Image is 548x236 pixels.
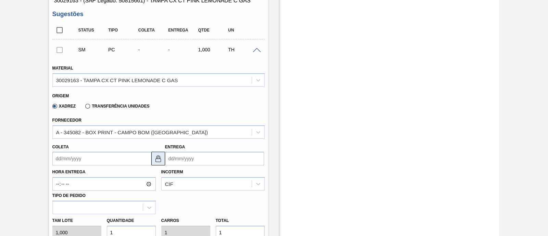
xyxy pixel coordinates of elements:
[137,47,170,52] div: -
[216,218,229,223] label: Total
[161,170,183,174] label: Incoterm
[166,28,199,33] div: Entrega
[85,104,149,109] label: Transferência Unidades
[166,47,199,52] div: -
[197,28,229,33] div: Qtde
[107,28,139,33] div: Tipo
[52,145,69,149] label: Coleta
[52,167,156,177] label: Hora Entrega
[165,181,173,187] div: CIF
[52,104,76,109] label: Xadrez
[154,154,162,163] img: locked
[161,218,179,223] label: Carros
[107,47,139,52] div: Pedido de Compra
[226,47,259,52] div: TH
[52,66,73,71] label: Material
[151,152,165,165] button: locked
[52,216,101,226] label: Tam lote
[52,152,151,165] input: dd/mm/yyyy
[77,47,110,52] div: Sugestão Manual
[165,145,185,149] label: Entrega
[197,47,229,52] div: 1,000
[165,152,264,165] input: dd/mm/yyyy
[137,28,170,33] div: Coleta
[56,77,178,83] div: 30029163 - TAMPA CX CT PINK LEMONADE C GAS
[56,129,208,135] div: A - 345082 - BOX PRINT - CAMPO BOM ([GEOGRAPHIC_DATA])
[52,118,82,123] label: Fornecedor
[52,94,69,98] label: Origem
[77,28,110,33] div: Status
[52,11,265,18] h3: Sugestões
[107,218,134,223] label: Quantidade
[52,193,86,198] label: Tipo de pedido
[226,28,259,33] div: UN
